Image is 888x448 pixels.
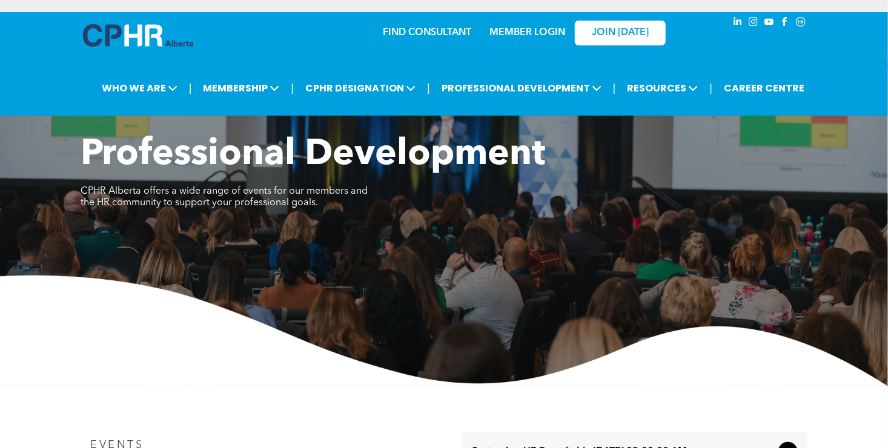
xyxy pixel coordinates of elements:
[613,76,616,100] li: |
[189,76,192,100] li: |
[731,15,744,31] a: linkedin
[291,76,294,100] li: |
[98,77,181,99] span: WHO WE ARE
[199,77,283,99] span: MEMBERSHIP
[778,15,792,31] a: facebook
[763,15,776,31] a: youtube
[794,15,807,31] a: Social network
[747,15,760,31] a: instagram
[592,27,649,39] span: JOIN [DATE]
[489,28,565,38] a: MEMBER LOGIN
[720,77,808,99] a: CAREER CENTRE
[83,24,193,47] img: A blue and white logo for cp alberta
[427,76,430,100] li: |
[624,77,702,99] span: RESOURCES
[302,77,419,99] span: CPHR DESIGNATION
[710,76,713,100] li: |
[575,21,666,45] a: JOIN [DATE]
[383,28,471,38] a: FIND CONSULTANT
[438,77,605,99] span: PROFESSIONAL DEVELOPMENT
[81,137,545,173] span: Professional Development
[81,186,368,208] span: CPHR Alberta offers a wide range of events for our members and the HR community to support your p...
